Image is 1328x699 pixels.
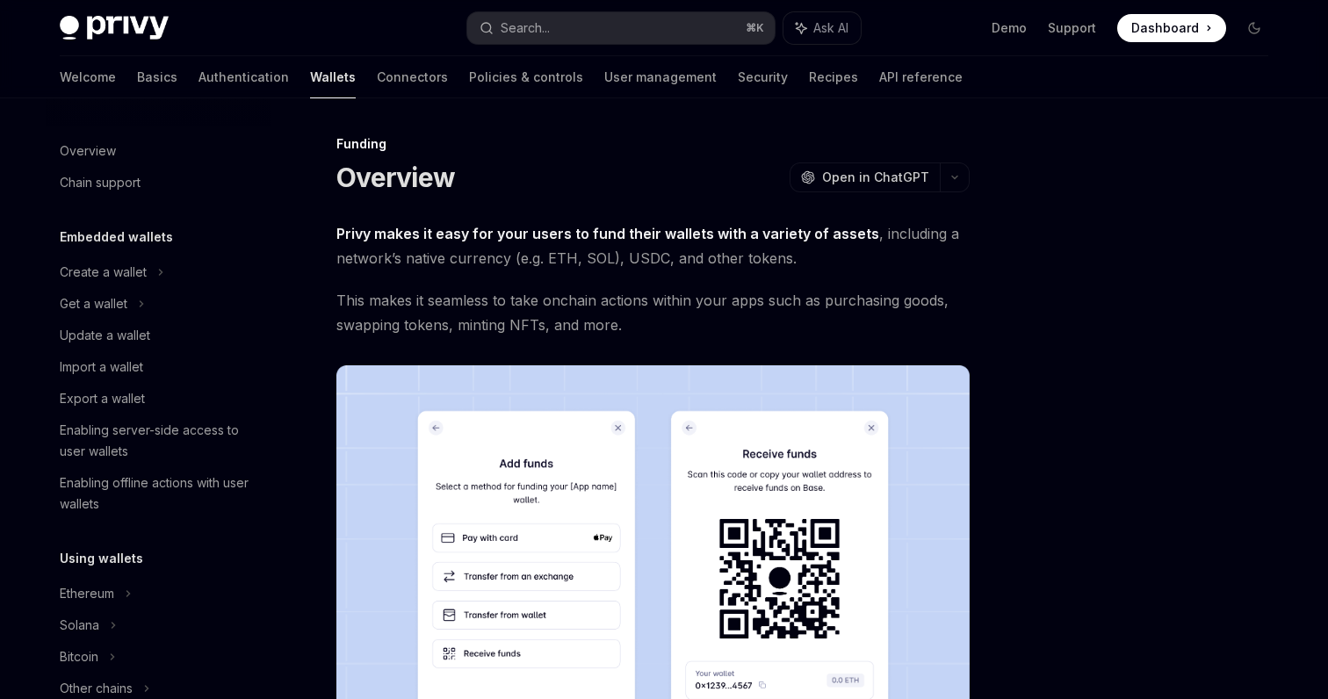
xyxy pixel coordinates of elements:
div: Import a wallet [60,357,143,378]
div: Update a wallet [60,325,150,346]
span: Dashboard [1131,19,1199,37]
h5: Embedded wallets [60,227,173,248]
a: Welcome [60,56,116,98]
a: Wallets [310,56,356,98]
a: Export a wallet [46,383,271,414]
div: Solana [60,615,99,636]
span: Open in ChatGPT [822,169,929,186]
div: Search... [501,18,550,39]
a: Overview [46,135,271,167]
div: Other chains [60,678,133,699]
img: dark logo [60,16,169,40]
div: Enabling server-side access to user wallets [60,420,260,462]
div: Bitcoin [60,646,98,667]
span: This makes it seamless to take onchain actions within your apps such as purchasing goods, swappin... [336,288,970,337]
a: Support [1048,19,1096,37]
div: Ethereum [60,583,114,604]
a: User management [604,56,717,98]
a: Basics [137,56,177,98]
button: Toggle dark mode [1240,14,1268,42]
a: Authentication [198,56,289,98]
a: Enabling offline actions with user wallets [46,467,271,520]
div: Chain support [60,172,141,193]
div: Export a wallet [60,388,145,409]
a: Import a wallet [46,351,271,383]
button: Open in ChatGPT [790,162,940,192]
h1: Overview [336,162,455,193]
a: Connectors [377,56,448,98]
strong: Privy makes it easy for your users to fund their wallets with a variety of assets [336,225,879,242]
a: Recipes [809,56,858,98]
span: Ask AI [813,19,848,37]
a: Policies & controls [469,56,583,98]
a: Demo [992,19,1027,37]
span: ⌘ K [746,21,764,35]
div: Funding [336,135,970,153]
div: Overview [60,141,116,162]
a: Chain support [46,167,271,198]
div: Enabling offline actions with user wallets [60,472,260,515]
a: API reference [879,56,963,98]
a: Update a wallet [46,320,271,351]
a: Security [738,56,788,98]
h5: Using wallets [60,548,143,569]
div: Get a wallet [60,293,127,314]
a: Dashboard [1117,14,1226,42]
div: Create a wallet [60,262,147,283]
span: , including a network’s native currency (e.g. ETH, SOL), USDC, and other tokens. [336,221,970,270]
button: Ask AI [783,12,861,44]
a: Enabling server-side access to user wallets [46,414,271,467]
button: Search...⌘K [467,12,775,44]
